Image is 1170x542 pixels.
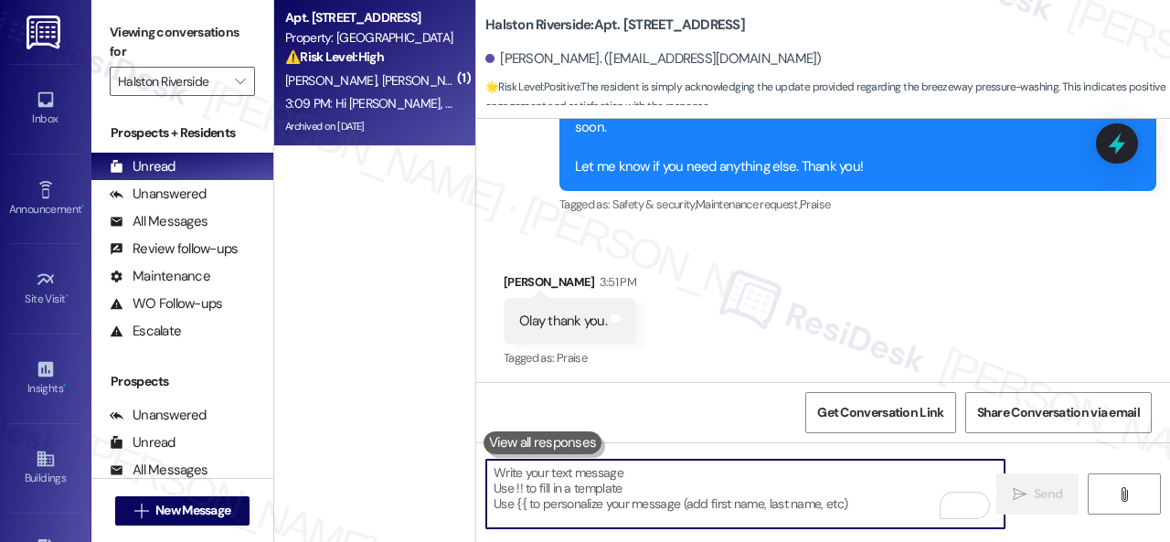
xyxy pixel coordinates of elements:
[110,461,207,480] div: All Messages
[110,239,238,259] div: Review follow-ups
[9,264,82,314] a: Site Visit •
[800,197,830,212] span: Praise
[91,372,273,391] div: Prospects
[977,403,1140,422] span: Share Conversation via email
[285,48,384,65] strong: ⚠️ Risk Level: High
[817,403,943,422] span: Get Conversation Link
[115,496,250,526] button: New Message
[110,433,175,452] div: Unread
[110,406,207,425] div: Unanswered
[575,59,1127,177] div: Hey, I have an update on your concern. The site team has stated that they are working on getting ...
[1117,487,1131,502] i: 
[485,78,1170,117] span: : The resident is simply acknowledging the update provided regarding the breezeway pressure-washi...
[965,392,1152,433] button: Share Conversation via email
[155,501,230,520] span: New Message
[66,290,69,303] span: •
[63,379,66,392] span: •
[805,392,955,433] button: Get Conversation Link
[110,212,207,231] div: All Messages
[9,84,82,133] a: Inbox
[134,504,148,518] i: 
[519,312,607,331] div: Olay thank you.
[285,28,454,48] div: Property: [GEOGRAPHIC_DATA]
[1034,484,1062,504] span: Send
[485,16,745,35] b: Halston Riverside: Apt. [STREET_ADDRESS]
[9,443,82,493] a: Buildings
[1013,487,1026,502] i: 
[486,460,1005,528] textarea: To enrich screen reader interactions, please activate Accessibility in Grammarly extension settings
[612,197,696,212] span: Safety & security ,
[9,354,82,403] a: Insights •
[235,74,245,89] i: 
[285,8,454,27] div: Apt. [STREET_ADDRESS]
[557,350,587,366] span: Praise
[91,123,273,143] div: Prospects + Residents
[696,197,800,212] span: Maintenance request ,
[996,473,1079,515] button: Send
[283,115,456,138] div: Archived on [DATE]
[485,49,822,69] div: [PERSON_NAME]. ([EMAIL_ADDRESS][DOMAIN_NAME])
[382,72,473,89] span: [PERSON_NAME]
[110,18,255,67] label: Viewing conversations for
[110,322,181,341] div: Escalate
[110,185,207,204] div: Unanswered
[485,80,580,94] strong: 🌟 Risk Level: Positive
[118,67,226,96] input: All communities
[27,16,64,49] img: ResiDesk Logo
[110,157,175,176] div: Unread
[559,191,1156,218] div: Tagged as:
[110,294,222,314] div: WO Follow-ups
[504,272,636,298] div: [PERSON_NAME]
[285,72,382,89] span: [PERSON_NAME]
[110,267,210,286] div: Maintenance
[81,200,84,213] span: •
[595,272,636,292] div: 3:51 PM
[504,345,636,371] div: Tagged as:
